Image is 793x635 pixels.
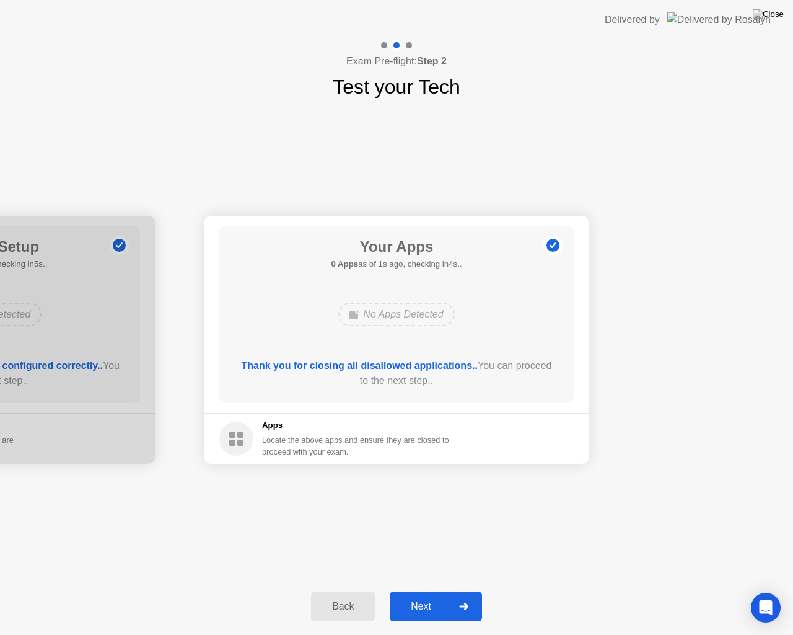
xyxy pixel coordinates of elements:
[605,12,660,27] div: Delivered by
[262,434,450,458] div: Locate the above apps and ensure they are closed to proceed with your exam.
[417,56,447,66] b: Step 2
[338,303,454,326] div: No Apps Detected
[237,358,556,388] div: You can proceed to the next step..
[315,601,371,612] div: Back
[331,236,462,258] h1: Your Apps
[242,360,478,371] b: Thank you for closing all disallowed applications..
[331,259,358,269] b: 0 Apps
[311,592,375,621] button: Back
[390,592,482,621] button: Next
[333,72,460,102] h1: Test your Tech
[753,9,784,19] img: Close
[262,419,450,432] h5: Apps
[346,54,447,69] h4: Exam Pre-flight:
[393,601,449,612] div: Next
[667,12,771,27] img: Delivered by Rosalyn
[751,593,781,623] div: Open Intercom Messenger
[331,258,462,270] h5: as of 1s ago, checking in4s..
